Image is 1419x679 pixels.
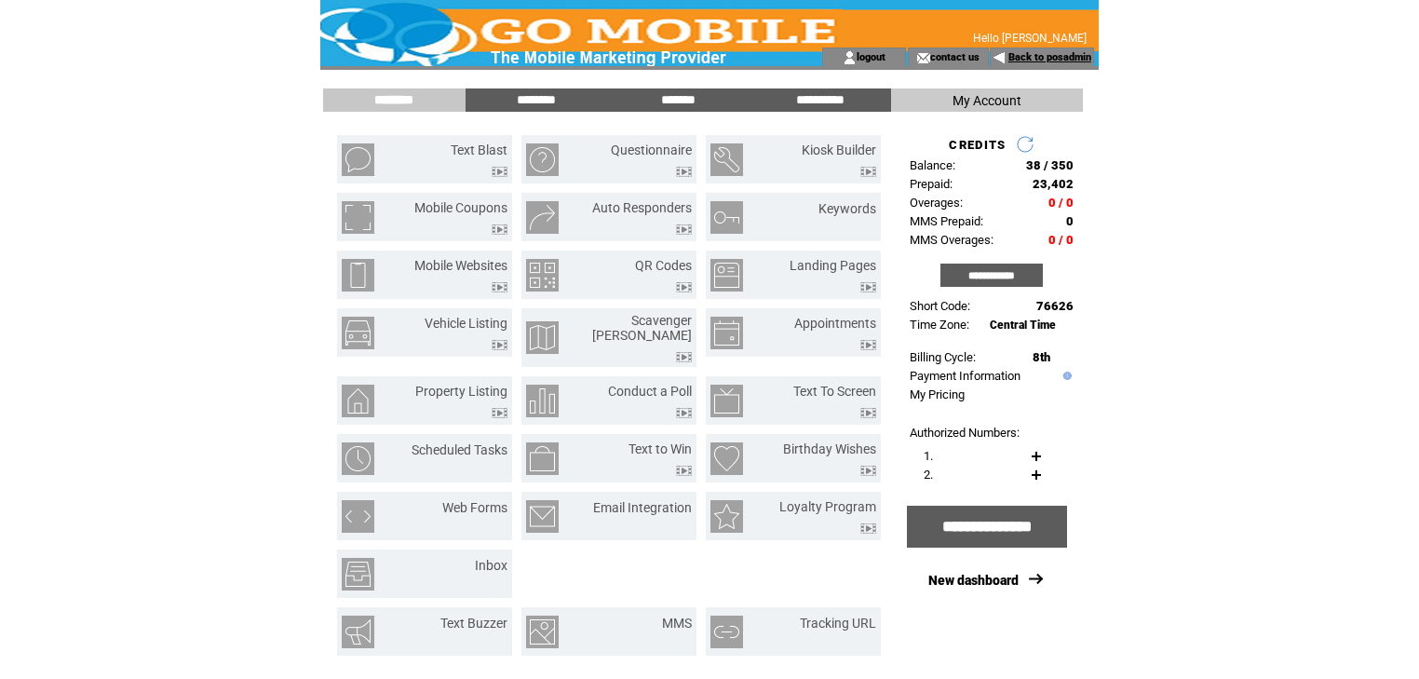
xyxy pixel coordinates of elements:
img: appointments.png [710,317,743,349]
span: 0 [1066,214,1074,228]
img: inbox.png [342,558,374,591]
span: Authorized Numbers: [910,426,1020,440]
img: loyalty-program.png [710,500,743,533]
span: Billing Cycle: [910,350,976,364]
img: scheduled-tasks.png [342,442,374,475]
a: Mobile Websites [414,258,507,273]
span: Hello [PERSON_NAME] [973,32,1087,45]
span: 23,402 [1033,177,1074,191]
img: account_icon.gif [843,50,857,65]
img: keywords.png [710,201,743,234]
img: contact_us_icon.gif [916,50,930,65]
img: video.png [860,282,876,292]
a: Web Forms [442,500,507,515]
a: Back to posadmin [1008,51,1091,63]
span: Overages: [910,196,963,210]
a: Text to Win [628,441,692,456]
img: video.png [492,408,507,418]
img: mobile-websites.png [342,259,374,292]
span: CREDITS [949,138,1006,152]
a: Property Listing [415,384,507,399]
a: Kiosk Builder [802,143,876,157]
span: My Account [953,93,1021,108]
a: Text To Screen [793,384,876,399]
a: Appointments [794,316,876,331]
img: help.gif [1059,372,1072,380]
a: Text Blast [451,143,507,157]
span: 76626 [1036,299,1074,313]
img: text-to-win.png [526,442,559,475]
span: 2. [924,468,933,482]
a: Inbox [475,558,507,573]
a: Payment Information [910,369,1020,383]
img: video.png [492,282,507,292]
a: Scavenger [PERSON_NAME] [592,313,692,343]
img: video.png [676,466,692,476]
a: Vehicle Listing [425,316,507,331]
a: Birthday Wishes [783,441,876,456]
span: 8th [1033,350,1050,364]
span: Time Zone: [910,318,969,332]
img: conduct-a-poll.png [526,385,559,417]
a: QR Codes [635,258,692,273]
img: video.png [676,167,692,177]
img: video.png [492,167,507,177]
a: logout [857,50,885,62]
img: email-integration.png [526,500,559,533]
a: New dashboard [928,573,1019,588]
img: text-blast.png [342,143,374,176]
img: video.png [492,340,507,350]
img: birthday-wishes.png [710,442,743,475]
span: Balance: [910,158,955,172]
a: contact us [930,50,980,62]
img: video.png [676,352,692,362]
a: Auto Responders [592,200,692,215]
a: Tracking URL [800,616,876,631]
span: 1. [924,449,933,463]
img: video.png [860,167,876,177]
span: Prepaid: [910,177,953,191]
img: property-listing.png [342,385,374,417]
a: Loyalty Program [779,499,876,514]
img: vehicle-listing.png [342,317,374,349]
img: video.png [676,224,692,235]
img: video.png [492,224,507,235]
img: text-to-screen.png [710,385,743,417]
img: questionnaire.png [526,143,559,176]
img: mobile-coupons.png [342,201,374,234]
span: MMS Prepaid: [910,214,983,228]
a: My Pricing [910,387,965,401]
span: 0 / 0 [1048,233,1074,247]
a: Text Buzzer [440,616,507,631]
a: Scheduled Tasks [412,442,507,457]
a: Landing Pages [790,258,876,273]
img: video.png [860,523,876,534]
img: video.png [676,408,692,418]
a: Keywords [818,201,876,216]
a: Mobile Coupons [414,200,507,215]
img: video.png [676,282,692,292]
span: Central Time [990,319,1056,332]
a: MMS [662,616,692,631]
img: web-forms.png [342,500,374,533]
a: Questionnaire [611,143,692,157]
img: text-buzzer.png [342,616,374,648]
img: qr-codes.png [526,259,559,292]
img: kiosk-builder.png [710,143,743,176]
a: Email Integration [593,500,692,515]
img: mms.png [526,616,559,648]
img: landing-pages.png [710,259,743,292]
span: 38 / 350 [1026,158,1074,172]
img: tracking-url.png [710,616,743,648]
img: video.png [860,466,876,476]
img: video.png [860,408,876,418]
img: auto-responders.png [526,201,559,234]
img: scavenger-hunt.png [526,321,559,354]
span: MMS Overages: [910,233,993,247]
span: Short Code: [910,299,970,313]
a: Conduct a Poll [608,384,692,399]
img: video.png [860,340,876,350]
img: backArrow.gif [993,50,1007,65]
span: 0 / 0 [1048,196,1074,210]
